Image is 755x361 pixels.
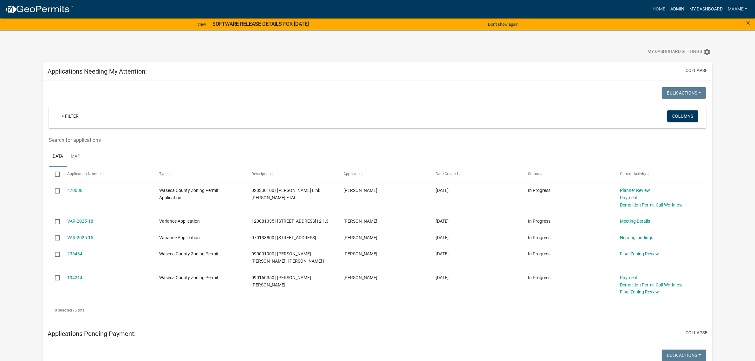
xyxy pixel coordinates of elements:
a: Demolition Permit Call Workflow [620,282,683,287]
a: + Filter [56,110,84,122]
span: Waseca County Zoning Permit Application [159,188,218,200]
span: Date Created [436,172,458,176]
button: My Dashboard Settingssettings [642,46,716,58]
button: collapse [686,330,707,336]
button: Columns [667,110,698,122]
a: Final Zoning Review [620,289,659,294]
a: Data [49,147,67,167]
a: Demolition Permit Call Workflow [620,202,683,207]
span: 0 selected / [55,308,75,312]
span: Status [528,172,539,176]
a: 194214 [67,275,82,280]
a: 470080 [67,188,82,193]
input: Search for applications [49,134,595,147]
span: Waseca County Zoning Permit [159,275,218,280]
a: Payment [620,195,638,200]
span: Waseca County Zoning Permit [159,251,218,256]
span: Becky Brewer [344,251,378,256]
span: 020330100 | Laura Link Stewart ETAL | [251,188,320,200]
a: VAR-2025-15 [67,235,93,240]
span: Type [159,172,167,176]
a: View [195,19,209,30]
a: Meeting Details [620,219,650,224]
a: Maame [725,3,750,15]
datatable-header-cell: Current Activity [614,167,706,182]
span: 11/21/2023 [436,275,449,280]
a: Planner Review [620,188,650,193]
span: In Progress [528,188,550,193]
span: 08/27/2025 [436,219,449,224]
button: Close [746,19,750,27]
datatable-header-cell: Select [49,167,61,182]
a: My Dashboard [687,3,725,15]
button: collapse [686,67,707,74]
span: Applicant [344,172,360,176]
datatable-header-cell: Applicant [337,167,430,182]
h5: Applications Pending Payment: [48,330,136,338]
span: 070133800 | 17674 240TH ST | 8 [251,235,316,240]
span: Variance Application [159,235,200,240]
a: Home [650,3,668,15]
button: Don't show again [485,19,521,30]
a: Final Zoning Review [620,251,659,256]
span: 05/28/2025 [436,235,449,240]
span: In Progress [528,251,550,256]
datatable-header-cell: Date Created [430,167,522,182]
button: Bulk Actions [662,350,706,361]
datatable-header-cell: Type [153,167,245,182]
span: 03/22/2024 [436,251,449,256]
span: Description [251,172,271,176]
span: Matt Holland [344,235,378,240]
a: 236434 [67,251,82,256]
span: Sonia Lara [344,275,378,280]
a: Map [67,147,84,167]
div: collapse [42,81,713,325]
strong: SOFTWARE RELEASE DETAILS FOR [DATE] [212,21,309,27]
datatable-header-cell: Description [245,167,338,182]
a: VAR-2025-18 [67,219,93,224]
span: In Progress [528,235,550,240]
a: Hearing Findings [620,235,654,240]
span: My Dashboard Settings [648,48,702,56]
span: In Progress [528,219,550,224]
span: 090091900 | WILLIAM DEREK BREWER | BECKY BREWER | [251,251,324,264]
span: Application Number [67,172,102,176]
span: ERIN EDWARDS [344,219,378,224]
span: Variance Application [159,219,200,224]
div: 5 total [49,302,706,318]
span: Current Activity [620,172,647,176]
a: Payment [620,275,638,280]
span: 08/27/2025 [436,188,449,193]
span: × [746,18,750,27]
button: Bulk Actions [662,87,706,99]
h5: Applications Needing My Attention: [48,68,147,75]
span: In Progress [528,275,550,280]
i: settings [703,48,711,56]
span: 120081335 | 37516 CLEAR LAKE DR | 2,1,3 [251,219,329,224]
a: Admin [668,3,687,15]
span: Jennifer VonEnde [344,188,378,193]
datatable-header-cell: Status [522,167,614,182]
span: 090160350 | SONIA DOMINGUEZ LARA | [251,275,311,287]
datatable-header-cell: Application Number [61,167,153,182]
